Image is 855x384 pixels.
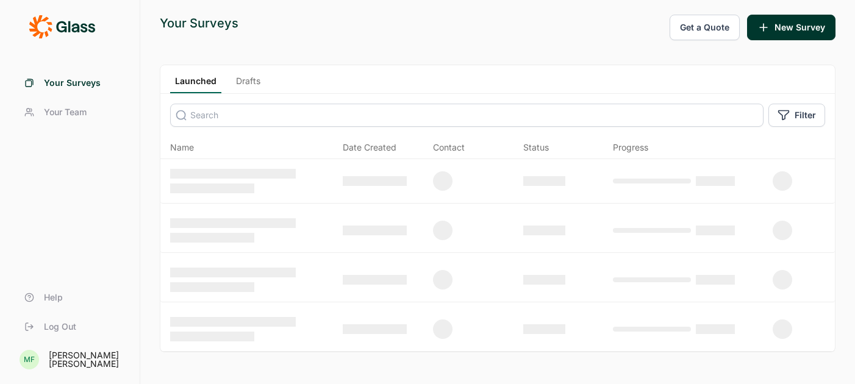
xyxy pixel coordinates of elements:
span: Your Team [44,106,87,118]
span: Your Surveys [44,77,101,89]
span: Log Out [44,321,76,333]
button: Filter [768,104,825,127]
button: New Survey [747,15,835,40]
a: Launched [170,75,221,93]
span: Date Created [343,141,396,154]
div: Your Surveys [160,15,238,32]
a: Drafts [231,75,265,93]
span: Name [170,141,194,154]
button: Get a Quote [670,15,740,40]
div: Status [523,141,549,154]
span: Help [44,291,63,304]
span: Filter [795,109,816,121]
input: Search [170,104,764,127]
div: [PERSON_NAME] [PERSON_NAME] [49,351,125,368]
div: MF [20,350,39,369]
div: Progress [613,141,648,154]
div: Contact [433,141,465,154]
